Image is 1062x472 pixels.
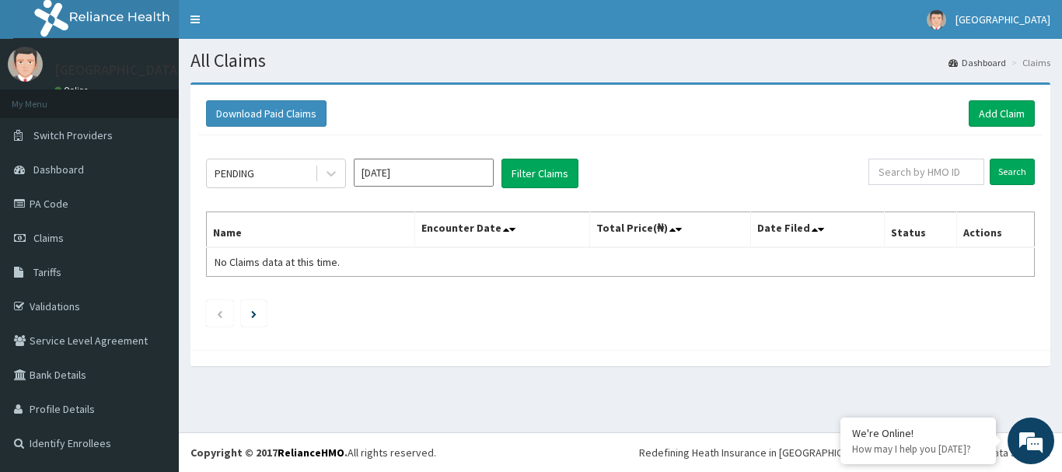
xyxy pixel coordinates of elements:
[33,163,84,177] span: Dashboard
[215,255,340,269] span: No Claims data at this time.
[54,63,183,77] p: [GEOGRAPHIC_DATA]
[415,212,589,248] th: Encounter Date
[190,446,348,460] strong: Copyright © 2017 .
[33,265,61,279] span: Tariffs
[639,445,1050,460] div: Redefining Heath Insurance in [GEOGRAPHIC_DATA] using Telemedicine and Data Science!
[990,159,1035,185] input: Search
[190,51,1050,71] h1: All Claims
[589,212,751,248] th: Total Price(₦)
[927,10,946,30] img: User Image
[948,56,1006,69] a: Dashboard
[207,212,415,248] th: Name
[501,159,578,188] button: Filter Claims
[278,446,344,460] a: RelianceHMO
[354,159,494,187] input: Select Month and Year
[206,100,327,127] button: Download Paid Claims
[751,212,885,248] th: Date Filed
[969,100,1035,127] a: Add Claim
[8,47,43,82] img: User Image
[955,12,1050,26] span: [GEOGRAPHIC_DATA]
[54,85,92,96] a: Online
[215,166,254,181] div: PENDING
[33,128,113,142] span: Switch Providers
[251,306,257,320] a: Next page
[956,212,1034,248] th: Actions
[885,212,957,248] th: Status
[868,159,984,185] input: Search by HMO ID
[216,306,223,320] a: Previous page
[852,442,984,456] p: How may I help you today?
[33,231,64,245] span: Claims
[852,426,984,440] div: We're Online!
[1008,56,1050,69] li: Claims
[179,432,1062,472] footer: All rights reserved.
